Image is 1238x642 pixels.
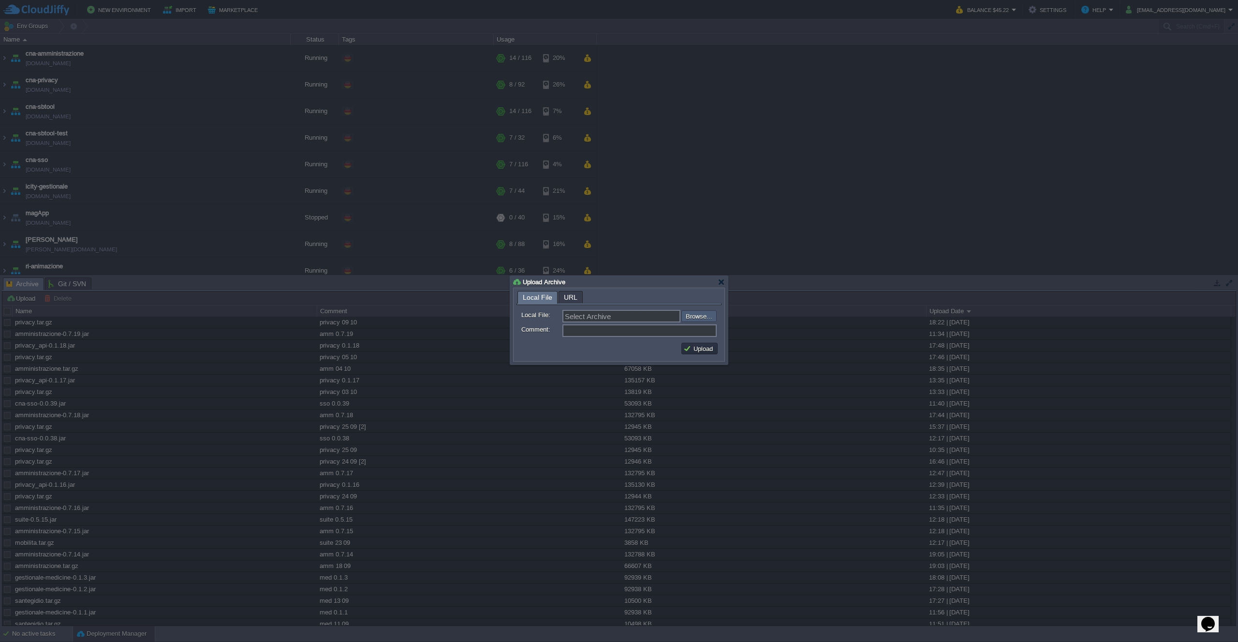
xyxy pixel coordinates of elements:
span: Local File [523,292,552,304]
label: Comment: [521,324,561,335]
button: Upload [683,344,716,353]
span: Upload Archive [523,278,565,286]
span: URL [564,292,577,303]
iframe: chat widget [1197,603,1228,632]
label: Local File: [521,310,561,320]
